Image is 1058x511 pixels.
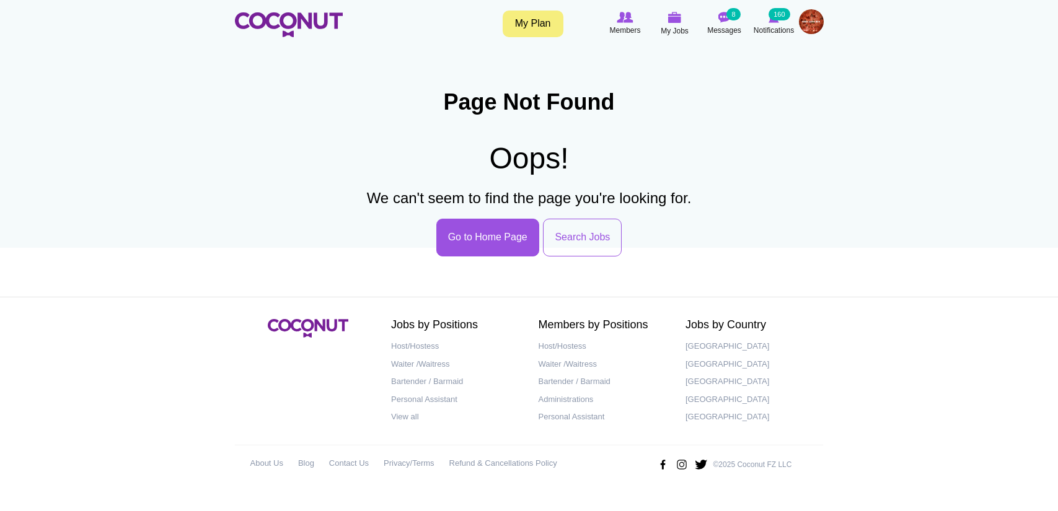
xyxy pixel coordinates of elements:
[601,9,650,38] a: Browse Members Members
[675,455,689,474] img: Instagram
[685,391,814,409] a: [GEOGRAPHIC_DATA]
[726,8,740,20] small: 8
[668,12,682,23] img: My Jobs
[235,90,824,115] h1: Page Not Found
[391,408,520,426] a: View all
[449,455,557,473] a: Refund & Cancellations Policy
[754,24,794,37] span: Notifications
[685,319,814,331] h2: Jobs by Country
[685,373,814,391] a: [GEOGRAPHIC_DATA]
[539,319,668,331] h2: Members by Positions
[235,12,343,37] img: Home
[436,219,539,256] a: Go to Home Page
[656,455,669,474] img: Facebook
[250,455,283,473] a: About Us
[539,356,668,373] a: Waiter /Waitress
[539,391,668,409] a: Administrations
[749,9,799,38] a: Notifications Notifications 160
[543,219,622,256] a: Search Jobs
[235,190,824,206] h3: We can't seem to find the page you're looking for.
[391,338,520,356] a: Host/Hostess
[685,338,814,356] a: [GEOGRAPHIC_DATA]
[707,24,741,37] span: Messages
[391,319,520,331] h2: Jobs by Positions
[685,356,814,373] a: [GEOGRAPHIC_DATA]
[391,391,520,409] a: Personal Assistant
[661,25,689,37] span: My Jobs
[617,12,633,23] img: Browse Members
[769,8,790,20] small: 160
[718,12,731,23] img: Messages
[609,24,640,37] span: Members
[329,455,369,473] a: Contact Us
[298,455,314,473] a: Blog
[391,356,520,373] a: Waiter /Waitress
[539,338,668,356] a: Host/Hostess
[769,12,779,23] img: Notifications
[503,11,563,37] a: My Plan
[235,139,824,178] h2: Oops!
[391,373,520,391] a: Bartender / Barmaid
[384,455,434,473] a: Privacy/Terms
[694,455,708,474] img: Twitter
[268,319,348,338] img: Coconut
[713,460,792,470] p: ©2025 Coconut FZ LLC
[685,408,814,426] a: [GEOGRAPHIC_DATA]
[700,9,749,38] a: Messages Messages 8
[539,373,668,391] a: Bartender / Barmaid
[539,408,668,426] a: Personal Assistant
[650,9,700,38] a: My Jobs My Jobs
